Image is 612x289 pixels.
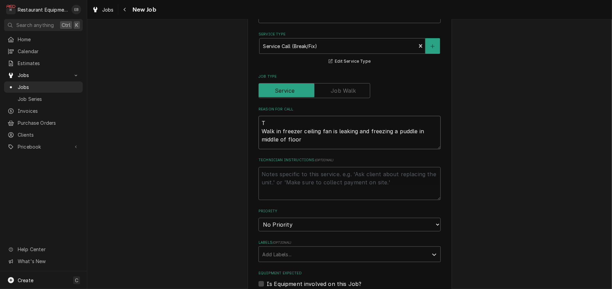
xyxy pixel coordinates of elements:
div: R [6,5,16,14]
span: K [75,21,78,29]
label: Is Equipment involved on this Job? [267,280,361,288]
label: Technician Instructions [258,157,441,163]
a: Go to What's New [4,256,83,267]
span: ( optional ) [272,241,292,244]
span: Home [18,36,79,43]
span: Calendar [18,48,79,55]
label: Reason For Call [258,107,441,112]
span: Ctrl [62,21,70,29]
div: Labels [258,240,441,262]
span: What's New [18,258,79,265]
button: Create New Service [425,38,440,54]
span: Create [18,277,33,283]
span: Purchase Orders [18,119,79,126]
svg: Create New Service [430,44,435,49]
label: Service Type [258,32,441,37]
a: Invoices [4,105,83,117]
span: Search anything [16,21,54,29]
a: Go to Help Center [4,244,83,255]
button: Search anythingCtrlK [4,19,83,31]
div: EB [72,5,81,14]
div: Job Type [258,74,441,98]
span: Jobs [18,83,79,91]
span: Clients [18,131,79,138]
a: Purchase Orders [4,117,83,128]
button: Navigate back [120,4,130,15]
span: Help Center [18,246,79,253]
div: Priority [258,209,441,231]
span: C [75,277,78,284]
span: New Job [130,5,156,14]
label: Priority [258,209,441,214]
button: Edit Service Type [328,57,372,66]
div: Restaurant Equipment Diagnostics [18,6,68,13]
span: Jobs [18,72,69,79]
a: Job Series [4,93,83,105]
a: Clients [4,129,83,140]
span: Job Series [18,95,79,103]
span: Pricebook [18,143,69,150]
div: Equipment Expected [258,271,441,288]
span: ( optional ) [315,158,334,162]
span: Jobs [102,6,114,13]
a: Jobs [4,81,83,93]
a: Jobs [89,4,116,15]
label: Labels [258,240,441,245]
span: Estimates [18,60,79,67]
span: Invoices [18,107,79,115]
div: Restaurant Equipment Diagnostics's Avatar [6,5,16,14]
label: Equipment Expected [258,271,441,276]
div: Technician Instructions [258,157,441,200]
div: Emily Bird's Avatar [72,5,81,14]
a: Go to Jobs [4,70,83,81]
a: Home [4,34,83,45]
a: Estimates [4,58,83,69]
div: Reason For Call [258,107,441,149]
label: Job Type [258,74,441,79]
a: Calendar [4,46,83,57]
textarea: Walk in freezer ceiling fan is leaking and freezing a puddle in middle of floor [258,116,441,149]
a: Go to Pricebook [4,141,83,152]
div: Service Type [258,32,441,65]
